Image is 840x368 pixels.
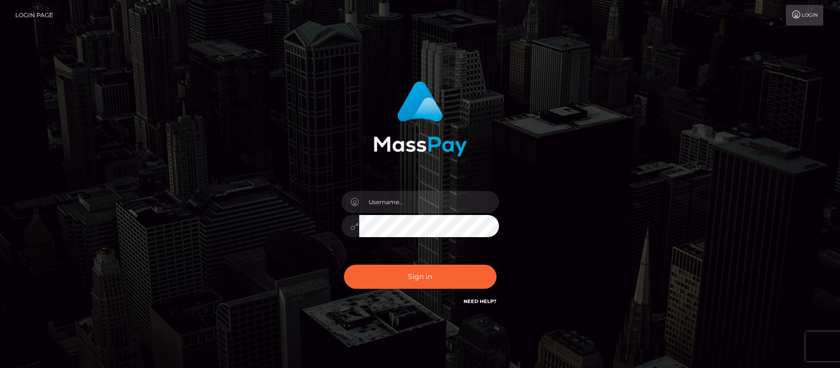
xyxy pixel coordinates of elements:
img: MassPay Login [373,81,467,156]
a: Need Help? [464,298,497,305]
a: Login [786,5,823,26]
input: Username... [359,191,499,213]
a: Login Page [15,5,53,26]
button: Sign in [344,265,497,289]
